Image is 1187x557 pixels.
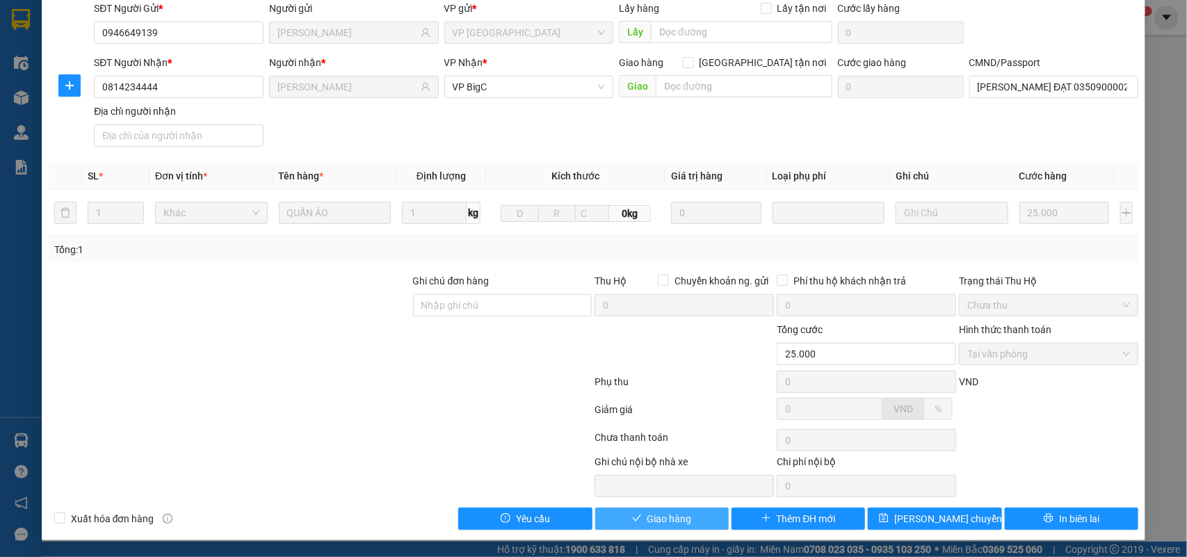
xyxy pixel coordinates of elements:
th: Ghi chú [890,163,1014,190]
span: Giao hàng [647,511,692,526]
input: R [538,205,576,222]
div: Chưa thanh toán [594,430,776,454]
input: Ghi Chú [896,202,1008,224]
span: VP Nhận [444,57,483,68]
div: Người nhận [269,55,439,70]
th: Loại phụ phí [767,163,891,190]
label: Cước lấy hàng [838,3,901,14]
div: SĐT Người Gửi [94,1,264,16]
span: Lấy [619,21,651,43]
input: Dọc đường [651,21,832,43]
span: Định lượng [417,170,466,181]
span: VP BigC [453,76,606,97]
input: VD: Bàn, Ghế [279,202,391,224]
button: printerIn biên lai [1005,508,1138,530]
div: Trạng thái Thu Hộ [959,273,1138,289]
div: Người gửi [269,1,439,16]
div: Giảm giá [594,402,776,426]
span: VP Nam Định [453,22,606,43]
span: save [879,513,889,524]
span: Lấy hàng [619,3,659,14]
input: 0 [671,202,761,224]
span: Chuyển khoản ng. gửi [669,273,774,289]
span: [GEOGRAPHIC_DATA] tận nơi [694,55,832,70]
button: delete [54,202,76,224]
span: Khác [163,202,259,223]
span: printer [1044,513,1053,524]
span: Xuất hóa đơn hàng [65,511,160,526]
span: plus [761,513,771,524]
input: Cước lấy hàng [838,22,964,44]
div: SĐT Người Nhận [94,55,264,70]
input: Tên người nhận [277,79,418,95]
input: D [501,205,538,222]
label: Ghi chú đơn hàng [413,275,490,286]
span: VND [959,376,978,387]
input: Dọc đường [656,75,832,97]
span: Kích thước [552,170,600,181]
div: Phụ thu [594,374,776,398]
span: Phí thu hộ khách nhận trả [788,273,912,289]
span: user [421,82,430,92]
button: save[PERSON_NAME] chuyển hoàn [868,508,1001,530]
button: exclamation-circleYêu cầu [458,508,592,530]
div: Địa chỉ người nhận [94,104,264,119]
span: Tại văn phòng [967,344,1130,364]
span: Tên hàng [279,170,324,181]
button: checkGiao hàng [595,508,729,530]
span: In biên lai [1059,511,1099,526]
span: plus [59,80,80,91]
span: user [421,28,430,38]
div: VP gửi [444,1,614,16]
span: 0kg [609,205,651,222]
span: % [935,403,942,414]
button: plusThêm ĐH mới [732,508,865,530]
input: Địa chỉ của người nhận [94,124,264,147]
span: Chưa thu [967,295,1130,316]
span: kg [467,202,481,224]
div: CMND/Passport [969,55,1139,70]
span: Đơn vị tính [155,170,207,181]
span: VND [894,403,913,414]
input: Cước giao hàng [838,76,964,98]
input: Ghi chú đơn hàng [413,294,592,316]
span: Thu Hộ [595,275,627,286]
input: C [575,205,609,222]
span: exclamation-circle [501,513,510,524]
span: Tổng cước [777,324,823,335]
span: SL [88,170,99,181]
span: Giá trị hàng [671,170,722,181]
span: Cước hàng [1019,170,1067,181]
div: Chi phí nội bộ [777,454,956,475]
button: plus [58,74,81,97]
span: check [632,513,642,524]
div: Tổng: 1 [54,242,459,257]
div: Ghi chú nội bộ nhà xe [595,454,774,475]
span: Giao [619,75,656,97]
span: info-circle [163,514,172,524]
span: [PERSON_NAME] chuyển hoàn [894,511,1026,526]
label: Cước giao hàng [838,57,907,68]
span: Thêm ĐH mới [777,511,836,526]
label: Hình thức thanh toán [959,324,1051,335]
span: Lấy tận nơi [772,1,832,16]
span: Giao hàng [619,57,663,68]
span: Yêu cầu [516,511,550,526]
button: plus [1120,202,1133,224]
input: 0 [1019,202,1109,224]
input: Tên người gửi [277,25,418,40]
